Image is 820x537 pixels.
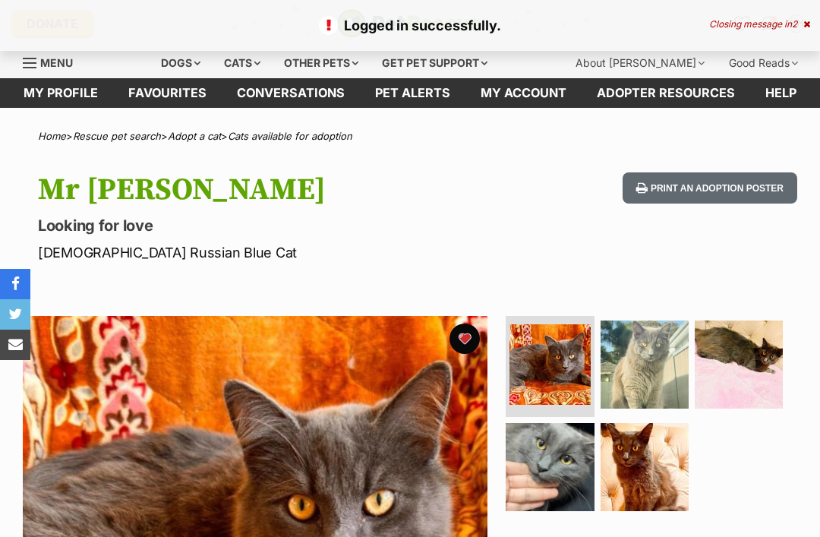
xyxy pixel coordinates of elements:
a: My profile [8,78,113,108]
a: Adopt a cat [168,130,221,142]
div: Good Reads [718,48,809,78]
img: Photo of Mr Mittens [601,423,689,511]
img: Photo of Mr Mittens [601,321,689,409]
a: Menu [23,48,84,75]
p: Logged in successfully. [15,15,805,36]
div: Dogs [150,48,211,78]
a: Home [38,130,66,142]
span: Menu [40,56,73,69]
a: Pet alerts [360,78,465,108]
div: Get pet support [371,48,498,78]
a: My account [465,78,582,108]
div: About [PERSON_NAME] [565,48,715,78]
img: Photo of Mr Mittens [695,321,783,409]
p: [DEMOGRAPHIC_DATA] Russian Blue Cat [38,242,503,263]
p: Looking for love [38,215,503,236]
img: Photo of Mr Mittens [509,324,590,405]
span: 2 [792,18,797,30]
a: Rescue pet search [73,130,161,142]
div: Closing message in [709,19,810,30]
img: Photo of Mr Mittens [506,423,594,511]
div: Cats [213,48,271,78]
a: Adopter resources [582,78,750,108]
a: Cats available for adoption [228,130,352,142]
a: conversations [222,78,360,108]
a: Favourites [113,78,222,108]
h1: Mr [PERSON_NAME] [38,172,503,207]
button: Print an adoption poster [623,172,797,204]
a: Help [750,78,812,108]
div: Other pets [273,48,369,78]
button: favourite [449,324,480,354]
